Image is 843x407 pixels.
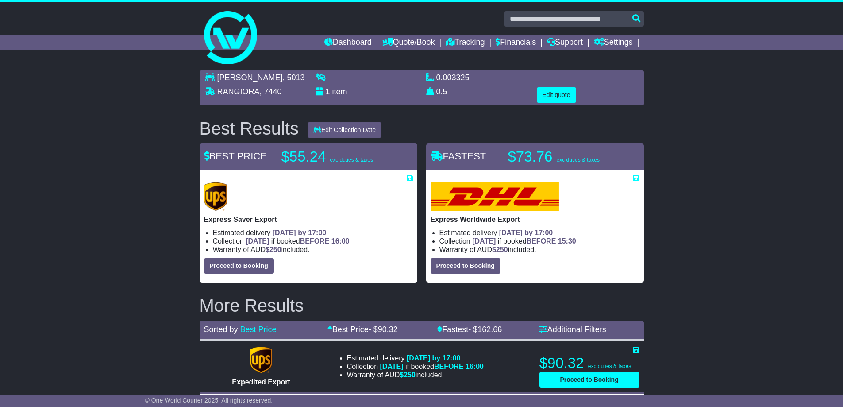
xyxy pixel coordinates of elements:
[477,325,502,334] span: 162.66
[204,215,413,224] p: Express Saver Export
[332,87,347,96] span: item
[594,35,633,50] a: Settings
[195,119,304,138] div: Best Results
[246,237,349,245] span: if booked
[331,237,350,245] span: 16:00
[240,325,277,334] a: Best Price
[588,363,631,369] span: exc duties & taxes
[347,362,484,371] li: Collection
[283,73,305,82] span: , 5013
[213,229,413,237] li: Estimated delivery
[472,237,496,245] span: [DATE]
[436,73,470,82] span: 0.003325
[250,347,272,373] img: UPS (new): Expedited Export
[204,151,267,162] span: BEST PRICE
[466,363,484,370] span: 16:00
[204,182,228,211] img: UPS (new): Express Saver Export
[431,151,486,162] span: FASTEST
[439,237,639,245] li: Collection
[347,354,484,362] li: Estimated delivery
[437,325,502,334] a: Fastest- $162.66
[407,354,461,362] span: [DATE] by 17:00
[539,372,639,388] button: Proceed to Booking
[558,237,576,245] span: 15:30
[326,87,330,96] span: 1
[499,229,553,236] span: [DATE] by 17:00
[439,245,639,254] li: Warranty of AUD included.
[269,246,281,253] span: 250
[213,245,413,254] li: Warranty of AUD included.
[431,182,559,211] img: DHL: Express Worldwide Export
[378,325,398,334] span: 90.32
[431,258,500,274] button: Proceed to Booking
[204,258,274,274] button: Proceed to Booking
[508,148,619,166] p: $73.76
[300,237,330,245] span: BEFORE
[472,237,576,245] span: if booked
[145,397,273,404] span: © One World Courier 2025. All rights reserved.
[369,325,398,334] span: - $
[436,87,447,96] span: 0.5
[232,378,290,386] span: Expedited Export
[347,371,484,379] li: Warranty of AUD included.
[431,215,639,224] p: Express Worldwide Export
[260,87,282,96] span: , 7440
[439,229,639,237] li: Estimated delivery
[266,246,281,253] span: $
[380,363,484,370] span: if booked
[527,237,556,245] span: BEFORE
[273,229,327,236] span: [DATE] by 17:00
[468,325,502,334] span: - $
[217,73,283,82] span: [PERSON_NAME]
[200,296,644,315] h2: More Results
[539,354,639,372] p: $90.32
[537,87,576,103] button: Edit quote
[496,246,508,253] span: 250
[281,148,392,166] p: $55.24
[539,325,606,334] a: Additional Filters
[492,246,508,253] span: $
[434,363,464,370] span: BEFORE
[330,157,373,163] span: exc duties & taxes
[446,35,485,50] a: Tracking
[400,371,416,379] span: $
[204,325,238,334] span: Sorted by
[327,325,398,334] a: Best Price- $90.32
[547,35,583,50] a: Support
[380,363,404,370] span: [DATE]
[404,371,416,379] span: 250
[324,35,372,50] a: Dashboard
[308,122,381,138] button: Edit Collection Date
[246,237,269,245] span: [DATE]
[382,35,435,50] a: Quote/Book
[557,157,600,163] span: exc duties & taxes
[213,237,413,245] li: Collection
[217,87,260,96] span: RANGIORA
[496,35,536,50] a: Financials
